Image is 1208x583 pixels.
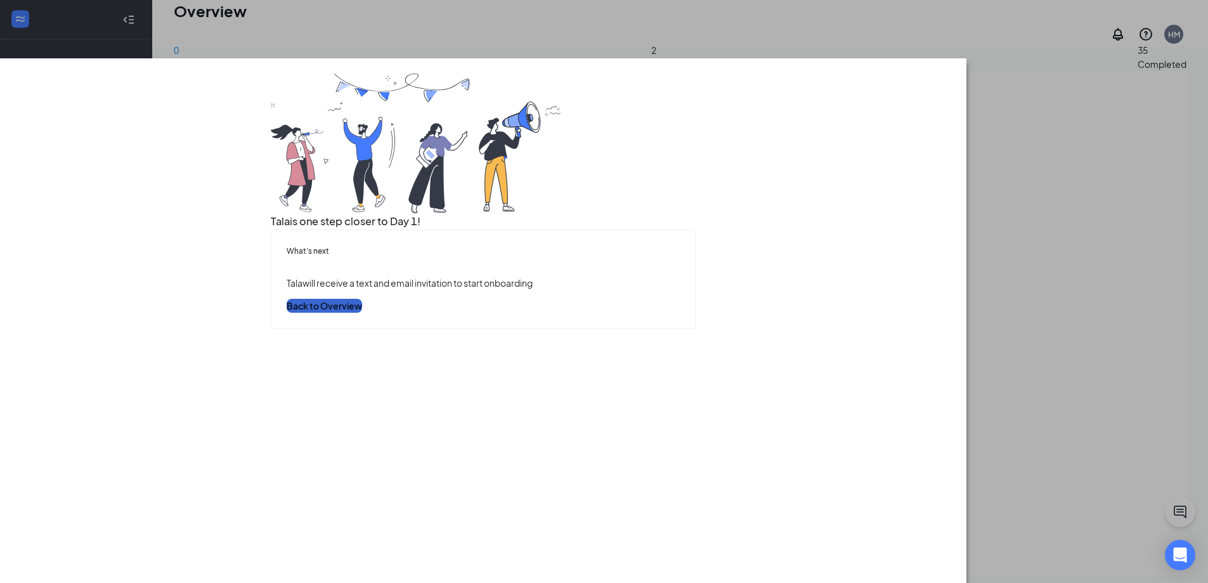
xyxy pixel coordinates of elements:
p: Tala will receive a text and email invitation to start onboarding [287,276,679,290]
img: you are all set [271,74,562,213]
div: Open Intercom Messenger [1165,540,1195,570]
h5: What’s next [287,246,679,257]
button: Back to Overview [287,299,362,313]
h3: Tala is one step closer to Day 1! [271,213,695,230]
